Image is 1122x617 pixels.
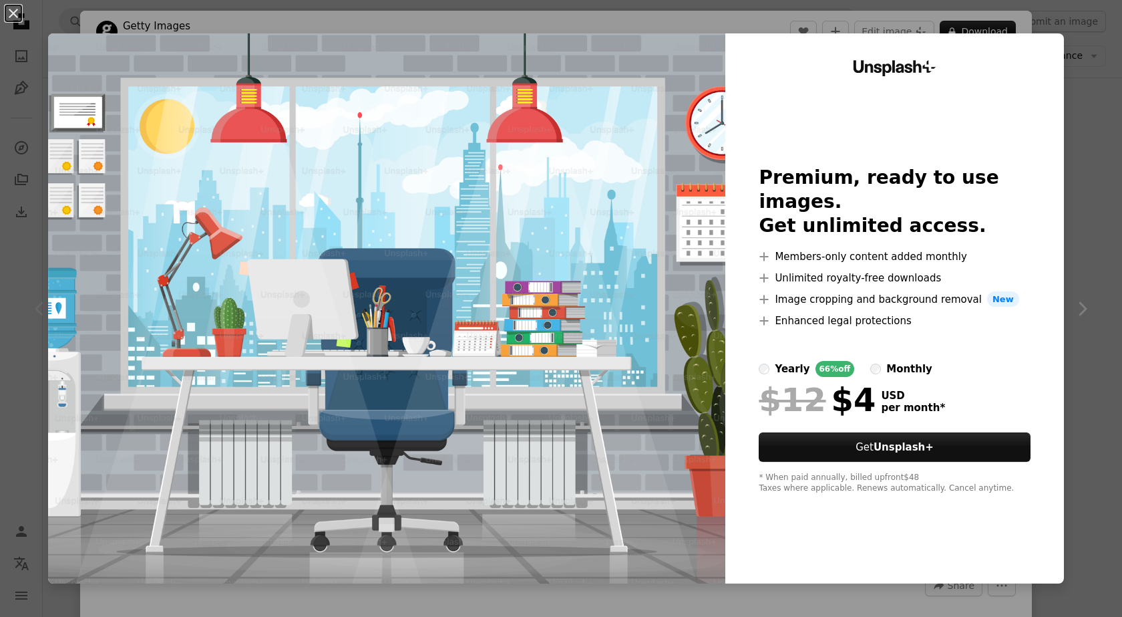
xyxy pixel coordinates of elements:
span: New [987,291,1019,307]
li: Image cropping and background removal [759,291,1030,307]
span: USD [881,390,945,402]
div: monthly [886,361,932,377]
div: $4 [759,382,876,417]
input: yearly66%off [759,364,769,374]
span: per month * [881,402,945,414]
button: GetUnsplash+ [759,433,1030,462]
strong: Unsplash+ [874,441,934,453]
input: monthly [870,364,881,374]
li: Enhanced legal protections [759,313,1030,329]
li: Unlimited royalty-free downloads [759,270,1030,286]
h2: Premium, ready to use images. Get unlimited access. [759,166,1030,238]
span: $12 [759,382,825,417]
li: Members-only content added monthly [759,249,1030,265]
div: yearly [775,361,809,377]
div: 66% off [815,361,855,377]
div: * When paid annually, billed upfront $48 Taxes where applicable. Renews automatically. Cancel any... [759,473,1030,494]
